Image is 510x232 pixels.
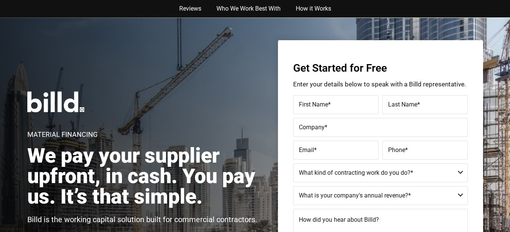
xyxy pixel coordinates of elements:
span: First Name [299,101,328,108]
span: How did you hear about Billd? [299,216,379,223]
p: Billd is the working capital solution built for commercial contractors. [27,215,257,224]
h3: Get Started for Free [293,63,468,74]
span: Last Name [388,101,417,108]
h2: We pay your supplier upfront, in cash. You pay us. It’s that simple. [27,146,264,207]
h1: Material Financing [27,131,98,138]
span: Company [299,124,325,131]
span: Email [299,146,314,154]
p: Enter your details below to speak with a Billd representative. [293,81,468,88]
span: Phone [388,146,405,154]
